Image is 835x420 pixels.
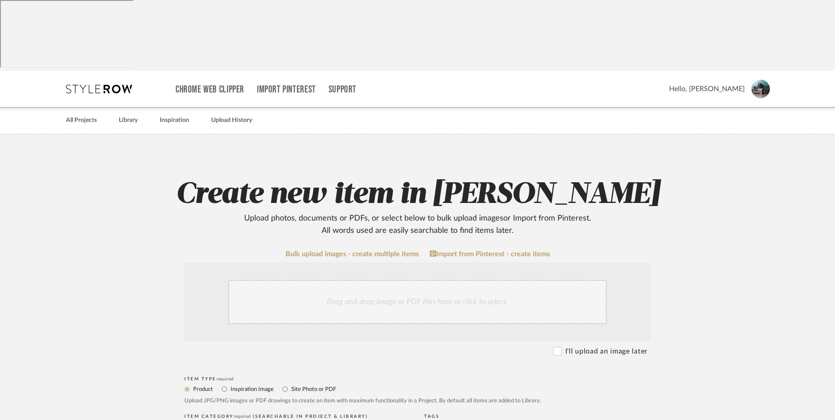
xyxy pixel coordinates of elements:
[66,114,97,126] a: All Projects
[184,383,651,394] mat-radio-group: Select item type
[329,86,356,93] a: Support
[290,384,336,394] label: Site Photo or PDF
[286,251,419,258] a: Bulk upload images - create multiple items
[160,114,189,126] a: Inspiration
[184,376,651,382] div: Item Type
[184,397,651,405] div: Upload JPG/PNG images or PDF drawings to create an item with maximum functionality in a Project. ...
[216,377,234,381] span: required
[137,177,698,237] h2: Create new item in [PERSON_NAME]
[211,114,252,126] a: Upload History
[230,384,274,394] label: Inspiration Image
[119,114,138,126] a: Library
[424,414,651,419] div: Tags
[176,86,244,93] a: Chrome Web Clipper
[237,212,598,237] div: Upload photos, documents or PDFs, or select below to bulk upload images or Import from Pinterest ...
[751,80,770,98] img: avatar
[184,414,411,419] div: ITEM CATEGORY
[669,84,745,94] span: Hello, [PERSON_NAME]
[234,414,251,419] span: required
[192,384,213,394] label: Product
[430,250,550,258] a: Import from Pinterest - create items
[253,414,368,419] span: (Searchable in Project & Library)
[257,86,316,93] a: Import Pinterest
[565,346,648,357] label: I'll upload an image later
